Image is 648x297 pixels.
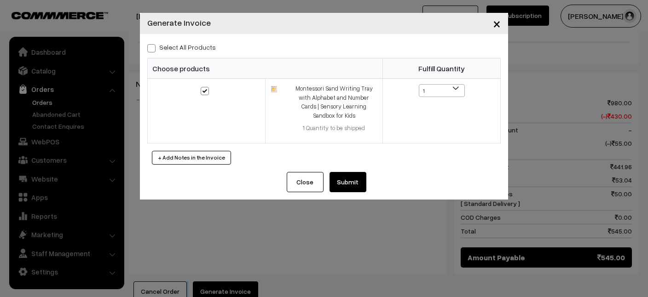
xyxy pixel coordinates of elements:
label: Select all Products [147,42,216,52]
div: 1 Quantity to be shipped [291,124,377,133]
button: + Add Notes in the Invoice [152,151,231,165]
span: 1 [419,84,465,97]
h4: Generate Invoice [147,17,211,29]
button: Close [486,9,508,38]
th: Fulfill Quantity [383,58,501,79]
img: 17456790746458WhatsApp-Image-2025-04-26-at-195218-2.jpeg [271,86,277,92]
span: × [493,15,501,32]
button: Submit [330,172,366,192]
span: 1 [419,85,464,97]
div: Montessori Sand Writing Tray with Alphabet and Number Cards | Sensory Learning Sandbox for Kids [291,84,377,120]
button: Close [287,172,324,192]
th: Choose products [148,58,383,79]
